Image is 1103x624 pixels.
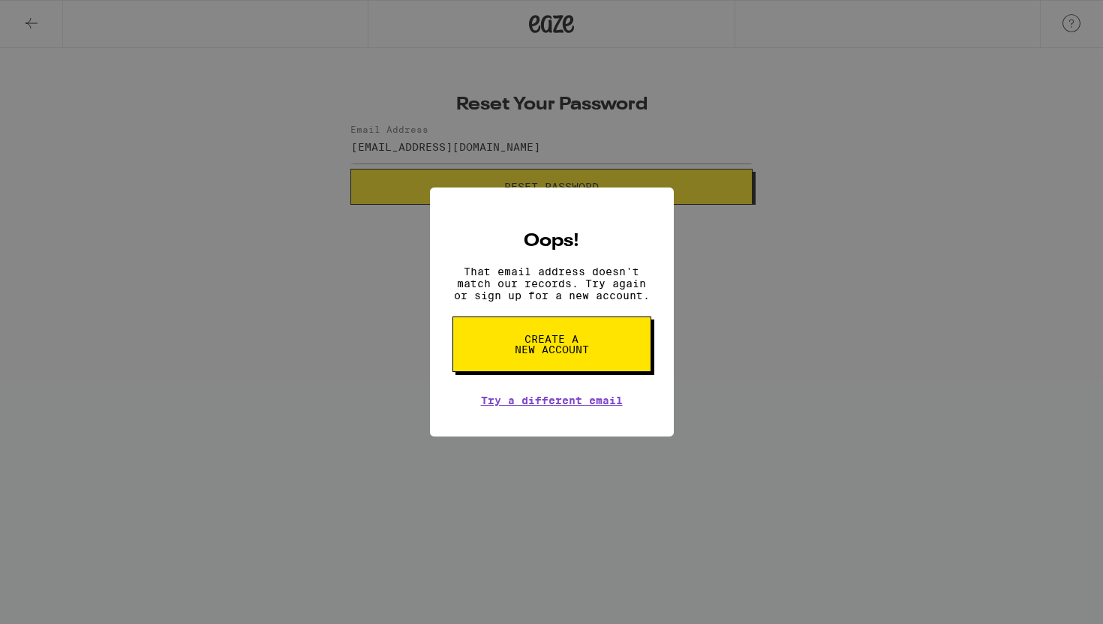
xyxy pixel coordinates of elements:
[35,10,65,24] span: Help
[452,316,651,372] button: Create a new account
[524,232,579,250] h2: Oops!
[452,265,651,301] p: That email address doesn't match our records. Try again or sign up for a new account.
[513,334,591,355] span: Create a new account
[481,394,623,406] a: Try a different email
